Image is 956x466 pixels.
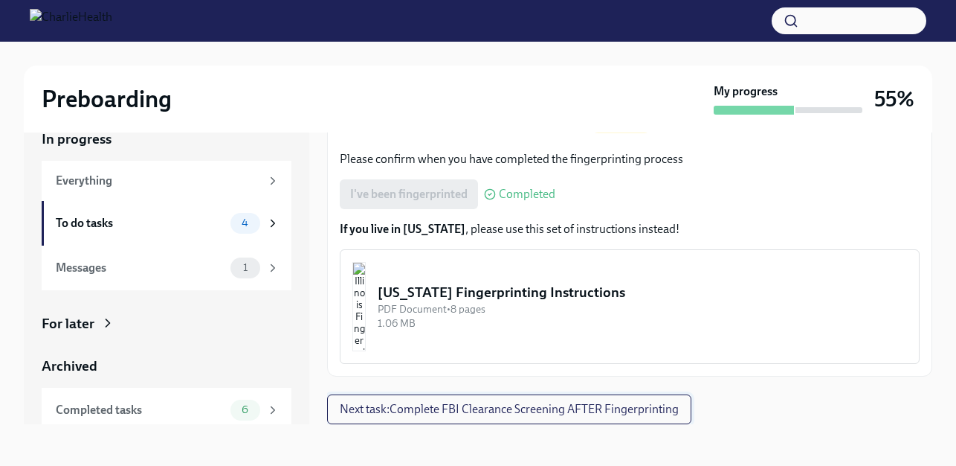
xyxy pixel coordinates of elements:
span: 1 [234,262,256,273]
a: For later [42,314,291,333]
h2: Preboarding [42,84,172,114]
div: PDF Document • 8 pages [378,302,907,316]
strong: If you live in [US_STATE] [340,222,465,236]
a: Everything [42,161,291,201]
span: Next task : Complete FBI Clearance Screening AFTER Fingerprinting [340,402,679,417]
a: Messages1 [42,246,291,290]
div: Everything [56,173,260,189]
div: Completed tasks [56,402,225,418]
button: [US_STATE] Fingerprinting InstructionsPDF Document•8 pages1.06 MB [340,249,920,364]
span: 6 [233,404,257,415]
div: 1.06 MB [378,316,907,331]
span: Completed [499,188,555,200]
div: To do tasks [56,215,225,232]
p: Please confirm when you have completed the fingerprinting process [340,151,920,167]
h3: 55% [874,86,914,112]
strong: My progress [714,83,778,100]
a: Archived [42,357,291,376]
a: Completed tasks6 [42,388,291,433]
a: To do tasks4 [42,201,291,246]
a: In progress [42,130,291,149]
div: Messages [56,260,225,276]
div: [US_STATE] Fingerprinting Instructions [378,283,907,302]
p: , please use this set of instructions instead! [340,221,920,237]
button: Next task:Complete FBI Clearance Screening AFTER Fingerprinting [327,395,691,424]
img: Illinois Fingerprinting Instructions [352,262,366,351]
div: For later [42,314,94,333]
img: CharlieHealth [30,9,112,33]
span: 4 [233,217,257,229]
